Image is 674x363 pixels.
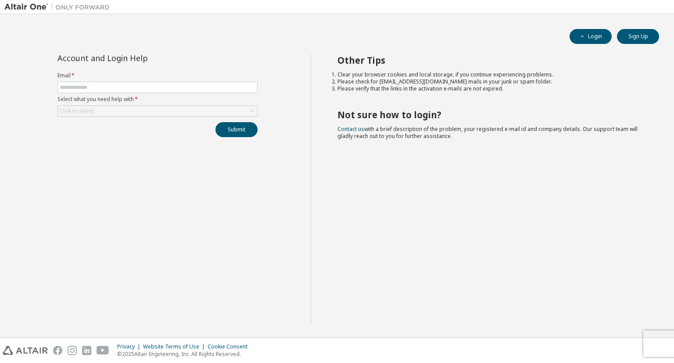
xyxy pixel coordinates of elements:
img: facebook.svg [53,346,62,355]
button: Login [570,29,612,44]
h2: Other Tips [337,54,644,66]
label: Select what you need help with [57,96,258,103]
div: Cookie Consent [208,343,253,350]
a: Contact us [337,125,364,133]
p: © 2025 Altair Engineering, Inc. All Rights Reserved. [117,350,253,358]
li: Clear your browser cookies and local storage, if you continue experiencing problems. [337,71,644,78]
button: Submit [215,122,258,137]
div: Click to select [58,106,257,116]
div: Account and Login Help [57,54,218,62]
img: Altair One [4,3,114,11]
div: Privacy [117,343,143,350]
img: linkedin.svg [82,346,91,355]
li: Please check for [EMAIL_ADDRESS][DOMAIN_NAME] mails in your junk or spam folder. [337,78,644,85]
img: altair_logo.svg [3,346,48,355]
img: instagram.svg [68,346,77,355]
button: Sign Up [617,29,659,44]
h2: Not sure how to login? [337,109,644,120]
div: Website Terms of Use [143,343,208,350]
label: Email [57,72,258,79]
img: youtube.svg [97,346,109,355]
span: with a brief description of the problem, your registered e-mail id and company details. Our suppo... [337,125,638,140]
div: Click to select [60,108,94,115]
li: Please verify that the links in the activation e-mails are not expired. [337,85,644,92]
